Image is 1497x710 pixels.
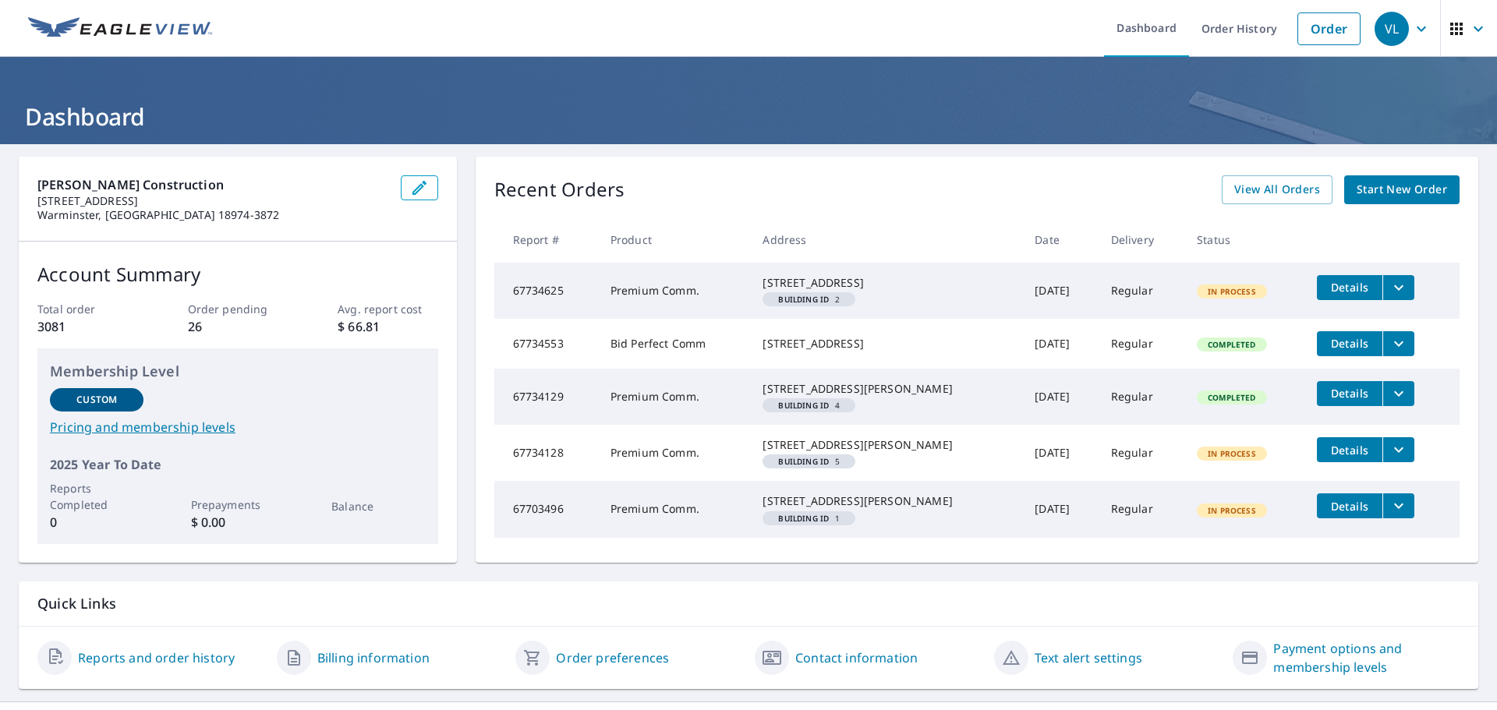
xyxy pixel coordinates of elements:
[37,594,1460,613] p: Quick Links
[598,319,751,369] td: Bid Perfect Comm
[769,295,849,303] span: 2
[778,514,829,522] em: Building ID
[556,648,669,667] a: Order preferences
[1382,331,1414,356] button: filesDropdownBtn-67734553
[37,194,388,208] p: [STREET_ADDRESS]
[1344,175,1460,204] a: Start New Order
[1022,263,1098,319] td: [DATE]
[1297,12,1361,45] a: Order
[1022,369,1098,425] td: [DATE]
[50,455,426,474] p: 2025 Year To Date
[191,496,285,513] p: Prepayments
[1022,481,1098,537] td: [DATE]
[750,217,1022,263] th: Address
[188,317,288,336] p: 26
[1326,499,1373,514] span: Details
[1099,263,1184,319] td: Regular
[37,175,388,194] p: [PERSON_NAME] Construction
[1382,275,1414,300] button: filesDropdownBtn-67734625
[598,369,751,425] td: Premium Comm.
[37,317,137,336] p: 3081
[494,263,598,319] td: 67734625
[1317,331,1382,356] button: detailsBtn-67734553
[1375,12,1409,46] div: VL
[1198,339,1265,350] span: Completed
[1326,443,1373,457] span: Details
[795,648,918,667] a: Contact information
[78,648,235,667] a: Reports and order history
[1357,180,1447,200] span: Start New Order
[598,481,751,537] td: Premium Comm.
[1099,217,1184,263] th: Delivery
[598,425,751,481] td: Premium Comm.
[763,493,1010,509] div: [STREET_ADDRESS][PERSON_NAME]
[778,295,829,303] em: Building ID
[1317,381,1382,406] button: detailsBtn-67734129
[50,513,143,532] p: 0
[50,418,426,436] a: Pricing and membership levels
[1317,437,1382,462] button: detailsBtn-67734128
[778,401,829,409] em: Building ID
[37,208,388,222] p: Warminster, [GEOGRAPHIC_DATA] 18974-3872
[494,217,598,263] th: Report #
[1198,448,1265,459] span: In Process
[1022,319,1098,369] td: [DATE]
[494,369,598,425] td: 67734129
[37,260,438,288] p: Account Summary
[1198,286,1265,297] span: In Process
[19,101,1478,132] h1: Dashboard
[494,481,598,537] td: 67703496
[494,425,598,481] td: 67734128
[778,457,829,465] em: Building ID
[598,217,751,263] th: Product
[1273,639,1460,676] a: Payment options and membership levels
[1317,275,1382,300] button: detailsBtn-67734625
[188,301,288,317] p: Order pending
[1222,175,1332,204] a: View All Orders
[1382,493,1414,518] button: filesDropdownBtn-67703496
[50,361,426,382] p: Membership Level
[338,301,437,317] p: Avg. report cost
[1099,319,1184,369] td: Regular
[1382,437,1414,462] button: filesDropdownBtn-67734128
[28,17,212,41] img: EV Logo
[1099,369,1184,425] td: Regular
[317,648,430,667] a: Billing information
[1382,381,1414,406] button: filesDropdownBtn-67734129
[1326,386,1373,401] span: Details
[1326,336,1373,351] span: Details
[191,513,285,532] p: $ 0.00
[1099,481,1184,537] td: Regular
[1022,425,1098,481] td: [DATE]
[1234,180,1320,200] span: View All Orders
[50,480,143,513] p: Reports Completed
[769,457,849,465] span: 5
[1317,493,1382,518] button: detailsBtn-67703496
[1035,648,1142,667] a: Text alert settings
[1198,505,1265,516] span: In Process
[1022,217,1098,263] th: Date
[1326,280,1373,295] span: Details
[763,381,1010,397] div: [STREET_ADDRESS][PERSON_NAME]
[331,498,425,514] p: Balance
[598,263,751,319] td: Premium Comm.
[494,175,625,204] p: Recent Orders
[1184,217,1304,263] th: Status
[769,401,849,409] span: 4
[494,319,598,369] td: 67734553
[1198,392,1265,403] span: Completed
[763,437,1010,453] div: [STREET_ADDRESS][PERSON_NAME]
[769,514,849,522] span: 1
[763,336,1010,351] div: [STREET_ADDRESS]
[76,393,117,407] p: Custom
[763,275,1010,291] div: [STREET_ADDRESS]
[1099,425,1184,481] td: Regular
[37,301,137,317] p: Total order
[338,317,437,336] p: $ 66.81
